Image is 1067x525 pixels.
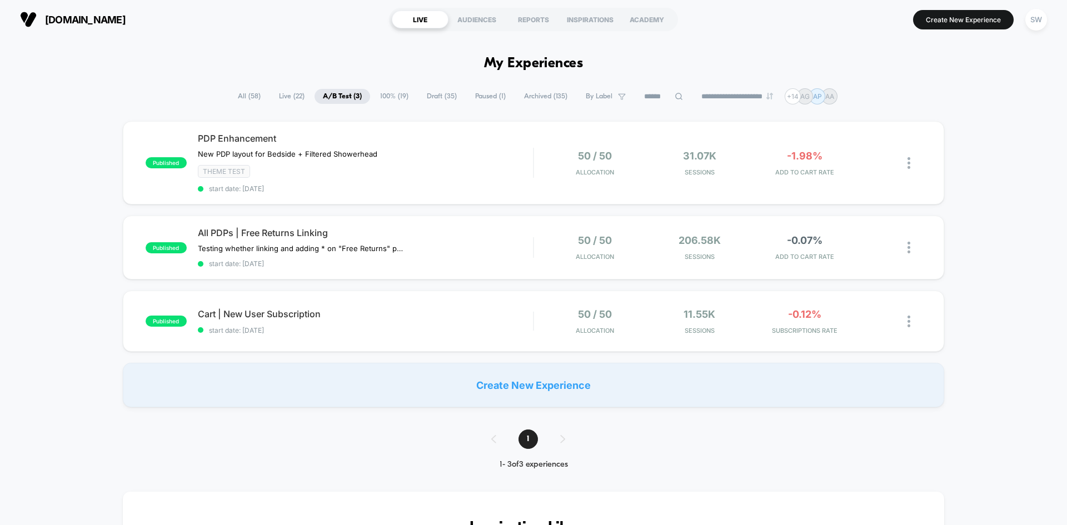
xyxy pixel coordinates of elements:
span: SUBSCRIPTIONS RATE [755,327,854,334]
span: Paused ( 1 ) [467,89,514,104]
div: INSPIRATIONS [562,11,619,28]
span: All PDPs | Free Returns Linking [198,227,533,238]
span: Sessions [650,253,750,261]
span: [DOMAIN_NAME] [45,14,126,26]
span: 50 / 50 [578,308,612,320]
span: -0.07% [787,234,822,246]
div: LIVE [392,11,448,28]
span: A/B Test ( 3 ) [315,89,370,104]
span: start date: [DATE] [198,326,533,334]
div: + 14 [785,88,801,104]
span: Live ( 22 ) [271,89,313,104]
div: ACADEMY [619,11,675,28]
span: 11.55k [684,308,715,320]
span: published [146,242,187,253]
p: AP [813,92,822,101]
span: -1.98% [787,150,822,162]
span: 50 / 50 [578,150,612,162]
div: REPORTS [505,11,562,28]
span: Draft ( 35 ) [418,89,465,104]
p: AG [800,92,810,101]
span: 50 / 50 [578,234,612,246]
button: SW [1022,8,1050,31]
button: Create New Experience [913,10,1014,29]
div: AUDIENCES [448,11,505,28]
span: start date: [DATE] [198,184,533,193]
span: PDP Enhancement [198,133,533,144]
div: Create New Experience [123,363,944,407]
div: 1 - 3 of 3 experiences [480,460,587,469]
div: SW [1025,9,1047,31]
img: close [908,242,910,253]
p: AA [825,92,834,101]
span: Archived ( 135 ) [516,89,576,104]
span: ADD TO CART RATE [755,168,854,176]
img: Visually logo [20,11,37,28]
button: [DOMAIN_NAME] [17,11,129,28]
span: Testing whether linking and adding * on "Free Returns" plays a role in ATC Rate & CVR [198,244,404,253]
span: 1 [518,429,538,449]
span: All ( 58 ) [230,89,269,104]
span: 206.58k [679,234,721,246]
span: -0.12% [788,308,821,320]
span: published [146,316,187,327]
span: Allocation [576,253,614,261]
img: close [908,316,910,327]
h1: My Experiences [484,56,584,72]
span: Allocation [576,168,614,176]
span: start date: [DATE] [198,259,533,268]
span: ADD TO CART RATE [755,253,854,261]
span: By Label [586,92,612,101]
span: New PDP layout for Bedside + ﻿Filtered Showerhead [198,149,377,158]
span: Sessions [650,168,750,176]
span: published [146,157,187,168]
span: Sessions [650,327,750,334]
span: 100% ( 19 ) [372,89,417,104]
img: close [908,157,910,169]
span: Theme Test [198,165,250,178]
span: 31.07k [683,150,716,162]
span: Cart | New User Subscription [198,308,533,319]
img: end [766,93,773,99]
span: Allocation [576,327,614,334]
